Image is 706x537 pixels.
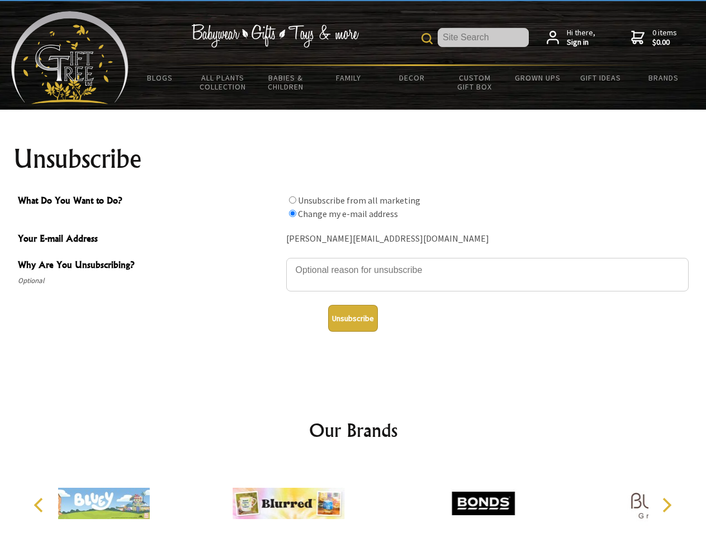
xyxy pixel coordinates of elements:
button: Previous [28,493,53,517]
label: Change my e-mail address [298,208,398,219]
span: Why Are You Unsubscribing? [18,258,281,274]
a: Gift Ideas [569,66,632,89]
a: BLOGS [129,66,192,89]
img: product search [421,33,433,44]
img: Babywear - Gifts - Toys & more [191,24,359,48]
textarea: Why Are You Unsubscribing? [286,258,689,291]
a: Hi there,Sign in [547,28,595,48]
button: Next [654,493,679,517]
a: 0 items$0.00 [631,28,677,48]
a: Decor [380,66,443,89]
div: [PERSON_NAME][EMAIL_ADDRESS][DOMAIN_NAME] [286,230,689,248]
strong: Sign in [567,37,595,48]
h2: Our Brands [22,417,684,444]
a: Brands [632,66,695,89]
img: Babyware - Gifts - Toys and more... [11,11,129,104]
a: Babies & Children [254,66,318,98]
span: What Do You Want to Do? [18,194,281,210]
span: 0 items [652,27,677,48]
h1: Unsubscribe [13,145,693,172]
label: Unsubscribe from all marketing [298,195,420,206]
span: Hi there, [567,28,595,48]
input: What Do You Want to Do? [289,210,296,217]
a: Custom Gift Box [443,66,506,98]
a: All Plants Collection [192,66,255,98]
a: Grown Ups [506,66,569,89]
a: Family [318,66,381,89]
span: Optional [18,274,281,288]
strong: $0.00 [652,37,677,48]
button: Unsubscribe [328,305,378,332]
input: What Do You Want to Do? [289,196,296,204]
span: Your E-mail Address [18,232,281,248]
input: Site Search [438,28,529,47]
